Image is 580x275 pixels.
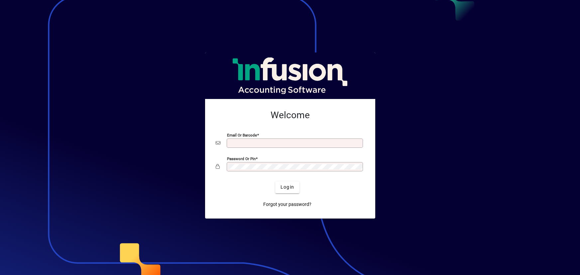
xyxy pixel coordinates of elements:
mat-label: Password or Pin [227,156,256,161]
h2: Welcome [216,110,365,121]
span: Forgot your password? [263,201,311,208]
a: Forgot your password? [261,199,314,211]
span: Login [281,184,294,191]
button: Login [275,181,299,193]
mat-label: Email or Barcode [227,133,257,137]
